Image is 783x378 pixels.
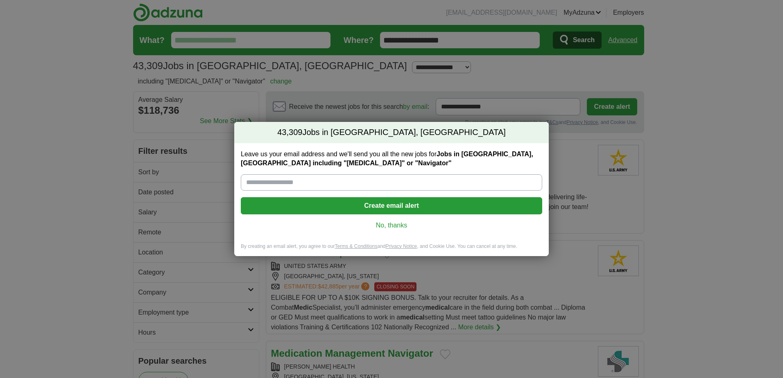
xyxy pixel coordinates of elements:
a: Terms & Conditions [335,243,377,249]
h2: Jobs in [GEOGRAPHIC_DATA], [GEOGRAPHIC_DATA] [234,122,549,143]
a: Privacy Notice [386,243,417,249]
a: No, thanks [247,221,536,230]
label: Leave us your email address and we'll send you all the new jobs for [241,150,542,168]
strong: Jobs in [GEOGRAPHIC_DATA], [GEOGRAPHIC_DATA] including "[MEDICAL_DATA]" or "Navigator" [241,151,533,166]
button: Create email alert [241,197,542,214]
div: By creating an email alert, you agree to our and , and Cookie Use. You can cancel at any time. [234,243,549,256]
span: 43,309 [277,127,302,138]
